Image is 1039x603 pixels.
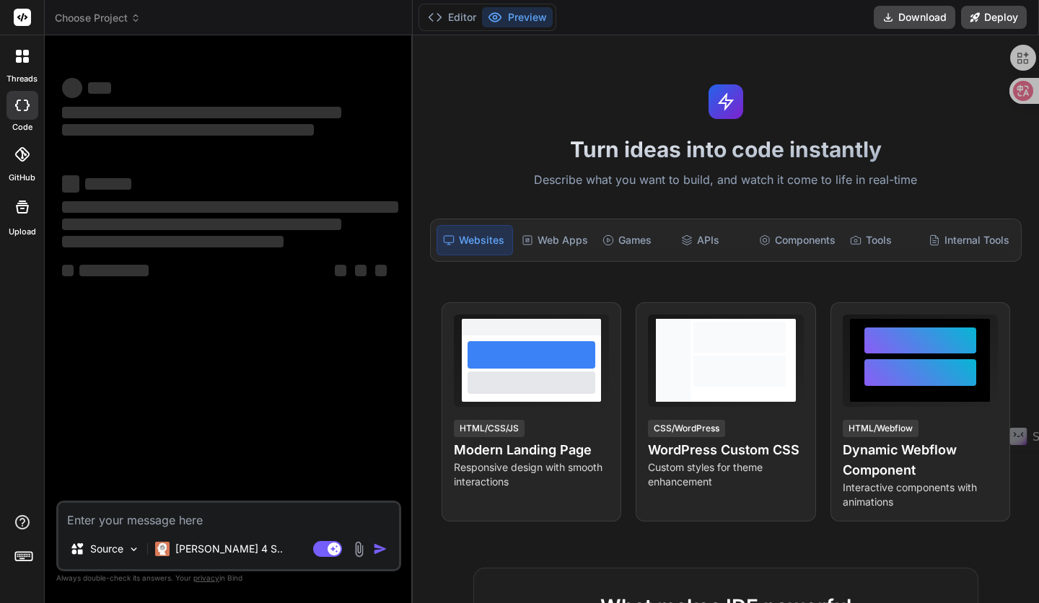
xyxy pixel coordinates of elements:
span: ‌ [62,107,341,118]
p: Describe what you want to build, and watch it come to life in real-time [421,171,1030,190]
p: Custom styles for theme enhancement [648,460,803,489]
h4: Dynamic Webflow Component [843,440,998,480]
span: ‌ [335,265,346,276]
span: ‌ [62,236,284,247]
button: Download [874,6,955,29]
button: Preview [482,7,553,27]
div: Tools [844,225,920,255]
span: privacy [193,573,219,582]
div: Games [597,225,672,255]
span: ‌ [62,219,341,230]
span: ‌ [62,265,74,276]
p: Source [90,542,123,556]
div: APIs [675,225,751,255]
img: attachment [351,541,367,558]
p: Always double-check its answers. Your in Bind [56,571,401,585]
p: [PERSON_NAME] 4 S.. [175,542,283,556]
span: ‌ [62,78,82,98]
span: ‌ [79,265,149,276]
label: code [12,121,32,133]
h4: WordPress Custom CSS [648,440,803,460]
span: ‌ [62,124,314,136]
span: ‌ [355,265,367,276]
div: Internal Tools [923,225,1015,255]
span: ‌ [85,178,131,190]
img: Pick Models [128,543,140,555]
p: Interactive components with animations [843,480,998,509]
button: Deploy [961,6,1027,29]
h4: Modern Landing Page [454,440,609,460]
img: icon [373,542,387,556]
div: Websites [437,225,514,255]
div: Components [753,225,841,255]
label: GitHub [9,172,35,184]
label: threads [6,73,38,85]
h1: Turn ideas into code instantly [421,136,1030,162]
div: HTML/Webflow [843,420,919,437]
button: Editor [422,7,482,27]
label: Upload [9,226,36,238]
span: ‌ [88,82,111,94]
img: Claude 4 Sonnet [155,542,170,556]
span: ‌ [62,175,79,193]
div: Web Apps [516,225,594,255]
span: ‌ [62,201,398,213]
span: ‌ [375,265,387,276]
div: CSS/WordPress [648,420,725,437]
div: HTML/CSS/JS [454,420,525,437]
p: Responsive design with smooth interactions [454,460,609,489]
span: Choose Project [55,11,141,25]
